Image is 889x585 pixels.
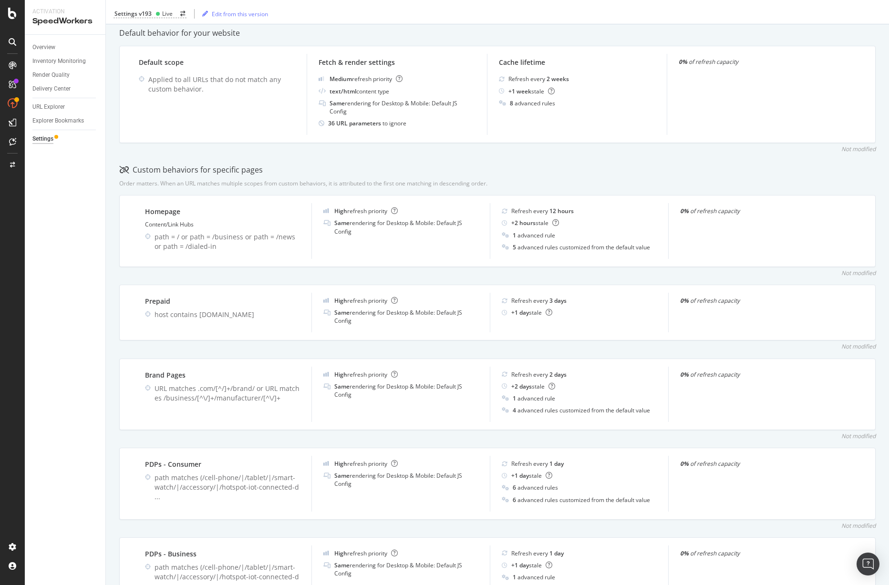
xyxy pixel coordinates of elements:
a: Overview [32,42,99,52]
strong: 0% [680,460,689,468]
strong: 0% [680,297,689,305]
div: rendering for Desktop & Mobile: Default JS Config [334,561,478,577]
div: Refresh every [511,207,574,215]
div: Refresh every [511,549,564,557]
b: 6 [513,483,516,492]
div: stale [511,219,559,227]
img: cRr4yx4cyByr8BeLxltRlzBPIAAAAAElFTkSuQmCC [323,208,329,213]
div: rendering for Desktop & Mobile: Default JS Config [330,99,475,115]
div: path = / or path = /business or path = /news or path = /dialed-in [155,232,300,251]
div: advanced rules [513,483,558,492]
b: High [334,460,347,468]
b: 4 [513,406,516,414]
b: High [334,207,347,215]
b: 3 days [549,297,567,305]
div: Activation [32,8,98,16]
b: 6 [513,496,516,504]
div: of refresh capacity [680,297,835,305]
div: PDPs - Consumer [145,460,300,469]
div: advanced rules [510,99,555,107]
b: text/html [330,87,356,95]
div: stale [511,472,552,480]
img: cRr4yx4cyByr8BeLxltRlzBPIAAAAAElFTkSuQmCC [323,298,329,303]
div: rendering for Desktop & Mobile: Default JS Config [334,219,478,235]
b: Same [334,561,350,569]
b: Medium [330,75,352,83]
b: 5 [513,243,516,251]
b: + 2 days [511,382,532,390]
div: advanced rule [513,573,555,581]
div: of refresh capacity [680,207,835,215]
div: Inventory Monitoring [32,56,86,66]
div: of refresh capacity [680,460,835,468]
img: j32suk7ufU7viAAAAAElFTkSuQmCC [319,76,324,81]
b: 1 [513,231,516,239]
div: path matches (/cell-phone/|/tablet/|/smart-watch/|/accessory/|/hotspot-iot-connected-d [155,473,300,502]
div: content type [330,87,389,95]
div: URL matches .com/[^/]+/brand/ or URL matches /business/[^\/]+/manufacturer/[^\/]+ [155,384,300,403]
div: refresh priority [330,75,403,83]
div: refresh priority [334,549,398,557]
div: Refresh every [508,75,569,83]
div: Custom behaviors for specific pages [119,164,263,175]
strong: 0% [680,549,689,557]
div: Not modified [841,269,876,277]
div: to ignore [328,119,406,127]
div: Default scope [139,58,295,67]
div: PDPs - Business [145,549,300,559]
div: Delivery Center [32,84,71,94]
b: Same [334,308,350,317]
div: Refresh every [511,297,567,305]
a: Render Quality [32,70,99,80]
div: refresh priority [334,297,398,305]
div: Explorer Bookmarks [32,116,84,126]
div: Refresh every [511,460,564,468]
div: advanced rule [513,231,555,239]
b: 2 days [549,370,567,379]
b: + 1 day [511,472,529,480]
div: rendering for Desktop & Mobile: Default JS Config [334,308,478,325]
div: Not modified [841,432,876,440]
b: High [334,370,347,379]
div: stale [508,87,555,95]
div: Live [162,10,173,18]
div: refresh priority [334,207,398,215]
div: advanced rules customized from the default value [513,243,650,251]
div: of refresh capacity [680,370,835,379]
div: Not modified [841,145,876,153]
b: 1 [513,394,516,402]
div: Cache lifetime [499,58,655,67]
a: Delivery Center [32,84,99,94]
div: Prepaid [145,297,300,306]
div: rendering for Desktop & Mobile: Default JS Config [334,382,478,399]
strong: 0% [680,370,689,379]
strong: 0% [680,207,689,215]
div: advanced rules customized from the default value [513,496,650,504]
b: Same [330,99,345,107]
div: SpeedWorkers [32,16,98,27]
div: of refresh capacity [679,58,835,66]
a: Inventory Monitoring [32,56,99,66]
div: host contains [DOMAIN_NAME] [155,310,300,319]
div: Edit from this version [212,10,268,18]
b: Same [334,382,350,390]
div: Content/Link Hubs [145,220,300,228]
div: stale [511,561,552,569]
b: 2 weeks [547,75,569,83]
div: advanced rules customized from the default value [513,406,650,414]
a: URL Explorer [32,102,99,112]
b: + 2 hours [511,219,536,227]
b: 8 [510,99,513,107]
div: Refresh every [511,370,567,379]
div: stale [511,382,555,390]
b: 12 hours [549,207,574,215]
b: + 1 day [511,561,529,569]
span: ... [155,492,160,501]
b: 1 day [549,460,564,468]
strong: 0% [679,58,687,66]
a: Explorer Bookmarks [32,116,99,126]
div: Not modified [841,522,876,530]
b: Same [334,219,350,227]
div: Settings v193 [114,10,152,18]
div: URL Explorer [32,102,65,112]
